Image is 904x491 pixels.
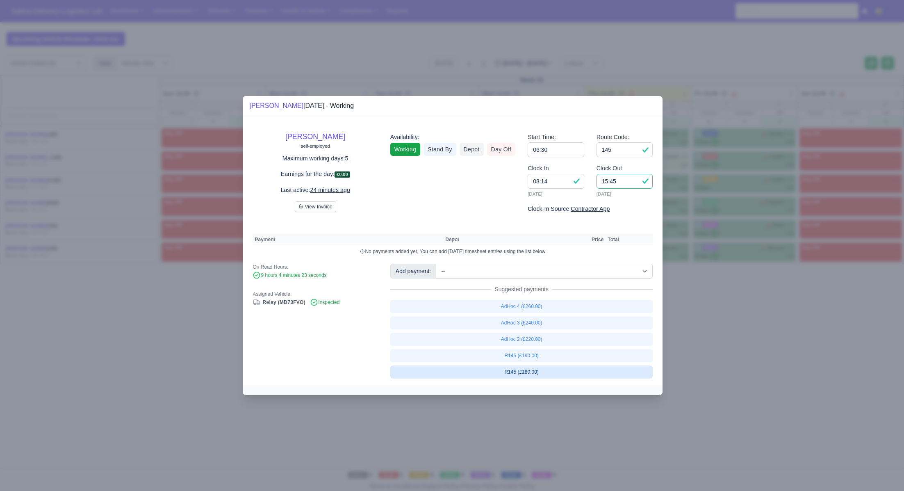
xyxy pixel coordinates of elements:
[253,185,378,195] p: Last active:
[249,101,354,111] div: [DATE] - Working
[253,154,378,163] p: Maximum working days:
[310,187,350,193] u: 24 minutes ago
[424,143,456,156] a: Stand By
[571,206,610,212] u: Contractor App
[253,272,378,279] div: 9 hours 4 minutes 23 seconds
[390,132,515,142] div: Availability:
[253,291,378,297] div: Assigned Vehicle:
[249,102,303,109] a: [PERSON_NAME]
[606,234,621,246] th: Total
[295,201,336,212] button: View Invoice
[528,132,556,142] label: Start Time:
[390,143,420,156] a: Working
[528,204,653,214] div: Clock-In Source:
[253,299,305,305] a: Relay (MD73FVO)
[590,234,606,246] th: Price
[390,264,436,279] div: Add payment:
[491,285,552,293] span: Suggested payments
[443,234,583,246] th: Depot
[487,143,516,156] a: Day Off
[390,300,653,313] a: AdHoc 4 (£260.00)
[597,164,622,173] label: Clock Out
[460,143,484,156] a: Depot
[253,246,653,257] td: No payments added yet, You can add [DATE] timesheet entries using the list below
[335,171,350,178] span: £0.00
[597,132,629,142] label: Route Code:
[301,144,330,148] small: self-employed
[390,365,653,379] a: R145 (£180.00)
[597,190,653,198] small: [DATE]
[528,164,549,173] label: Clock In
[863,452,904,491] iframe: Chat Widget
[285,132,345,141] a: [PERSON_NAME]
[390,316,653,329] a: AdHoc 3 (£240.00)
[390,349,653,362] a: R145 (£190.00)
[528,190,584,198] small: [DATE]
[310,299,339,305] span: Inspected
[253,264,378,270] div: On Road Hours:
[390,333,653,346] a: AdHoc 2 (£220.00)
[345,155,348,162] u: 5
[253,169,378,179] p: Earnings for the day:
[253,234,443,246] th: Payment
